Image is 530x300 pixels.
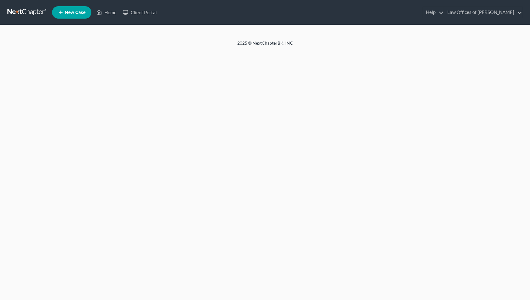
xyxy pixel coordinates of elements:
[444,7,522,18] a: Law Offices of [PERSON_NAME]
[93,7,120,18] a: Home
[120,7,160,18] a: Client Portal
[52,6,91,19] new-legal-case-button: New Case
[423,7,444,18] a: Help
[89,40,442,51] div: 2025 © NextChapterBK, INC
